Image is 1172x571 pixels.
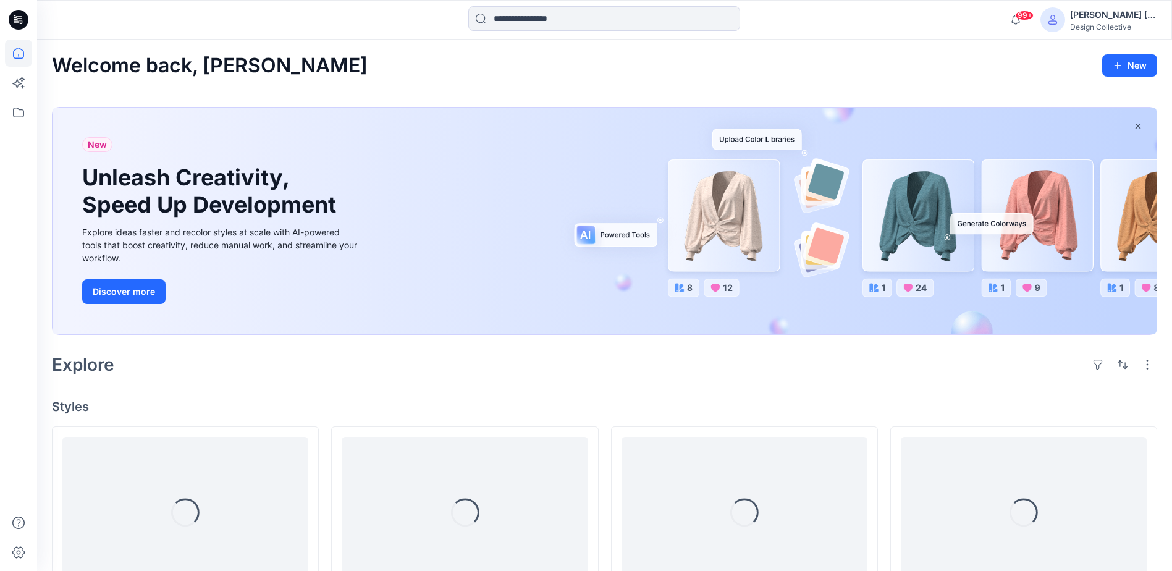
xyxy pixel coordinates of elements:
[88,137,107,152] span: New
[52,54,368,77] h2: Welcome back, [PERSON_NAME]
[82,279,166,304] button: Discover more
[82,226,360,264] div: Explore ideas faster and recolor styles at scale with AI-powered tools that boost creativity, red...
[1070,22,1157,32] div: Design Collective
[1048,15,1058,25] svg: avatar
[1070,7,1157,22] div: [PERSON_NAME] [PERSON_NAME]
[82,164,342,218] h1: Unleash Creativity, Speed Up Development
[1102,54,1157,77] button: New
[52,355,114,374] h2: Explore
[1015,11,1034,20] span: 99+
[82,279,360,304] a: Discover more
[52,399,1157,414] h4: Styles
